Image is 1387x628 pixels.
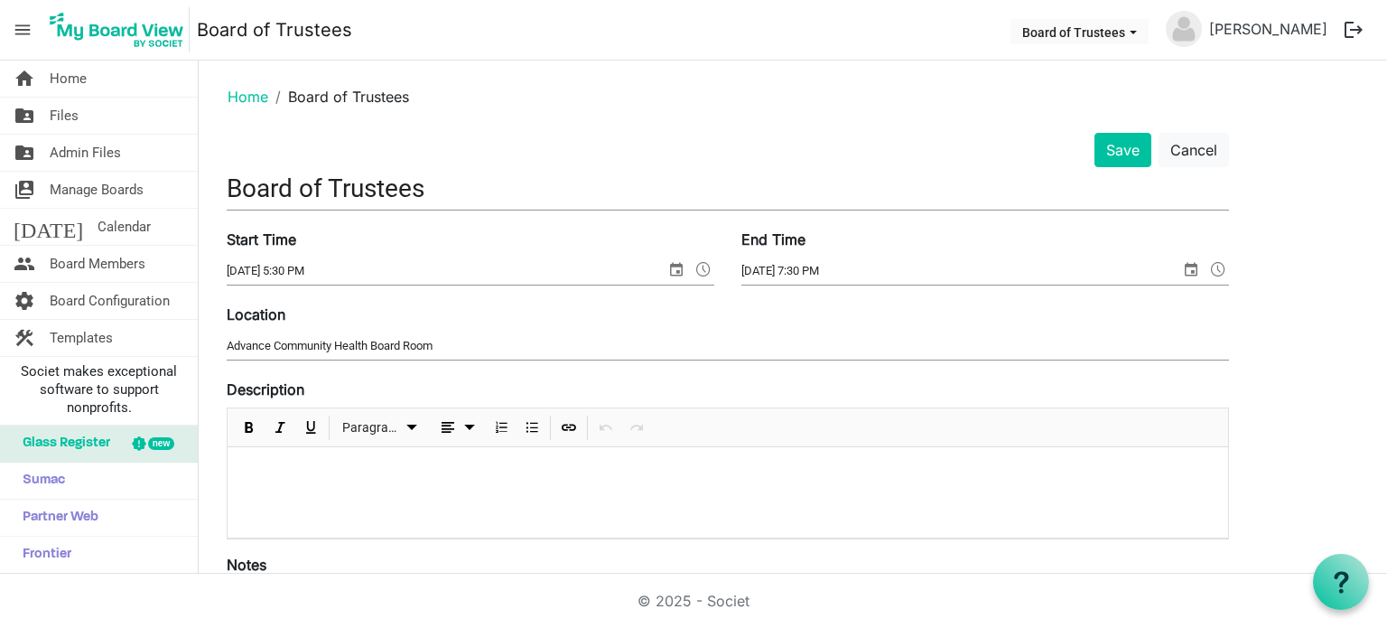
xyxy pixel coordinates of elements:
[227,304,285,325] label: Location
[1010,19,1149,44] button: Board of Trustees dropdownbutton
[489,417,514,439] button: Numbered List
[520,417,545,439] button: Bulleted List
[14,246,35,282] span: people
[1202,11,1335,47] a: [PERSON_NAME]
[227,229,296,250] label: Start Time
[227,167,1229,210] input: Title
[666,258,687,281] span: select
[44,7,197,52] a: My Board View Logo
[486,408,517,446] div: Numbered List
[14,61,35,97] span: home
[295,408,326,446] div: Underline
[50,135,121,171] span: Admin Files
[517,408,547,446] div: Bulleted List
[50,61,87,97] span: Home
[8,362,190,417] span: Societ makes exceptional software to support nonprofits.
[197,12,352,48] a: Board of Trustees
[14,135,35,171] span: folder_shared
[268,417,293,439] button: Italic
[428,408,487,446] div: Alignments
[431,417,483,439] button: dropdownbutton
[1159,133,1229,167] button: Cancel
[228,88,268,106] a: Home
[5,13,40,47] span: menu
[1335,11,1373,49] button: logout
[234,408,265,446] div: Bold
[265,408,295,446] div: Italic
[1094,133,1151,167] button: Save
[1180,258,1202,281] span: select
[554,408,584,446] div: Insert Link
[268,86,409,108] li: Board of Trustees
[14,172,35,208] span: switch_account
[14,209,83,245] span: [DATE]
[50,320,113,356] span: Templates
[227,554,266,576] label: Notes
[14,426,110,462] span: Glass Register
[336,417,425,439] button: Paragraph dropdownbutton
[342,417,401,439] span: Paragraph
[50,283,170,319] span: Board Configuration
[14,537,71,573] span: Frontier
[50,98,79,134] span: Files
[1166,11,1202,47] img: no-profile-picture.svg
[98,209,151,245] span: Calendar
[299,417,323,439] button: Underline
[332,408,428,446] div: Formats
[14,463,65,499] span: Sumac
[14,283,35,319] span: settings
[14,98,35,134] span: folder_shared
[14,320,35,356] span: construction
[237,417,262,439] button: Bold
[14,500,98,536] span: Partner Web
[50,246,145,282] span: Board Members
[638,592,749,610] a: © 2025 - Societ
[44,7,190,52] img: My Board View Logo
[557,417,582,439] button: Insert Link
[148,437,174,450] div: new
[741,229,805,250] label: End Time
[50,172,144,208] span: Manage Boards
[227,379,304,400] label: Description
